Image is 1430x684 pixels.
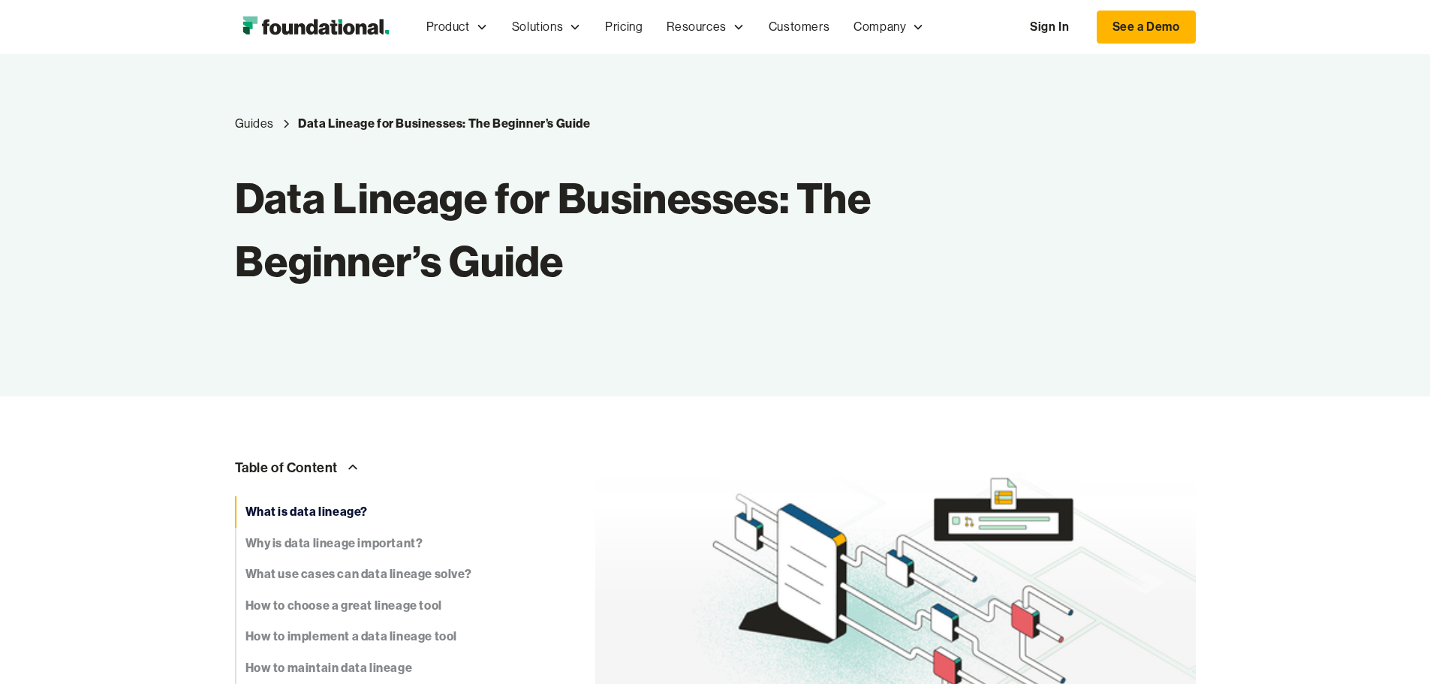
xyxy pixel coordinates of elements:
[414,2,500,52] div: Product
[298,114,590,134] a: Data Lineage for Businesses: The Beginner’s Guide
[245,565,472,584] strong: What use cases can data lineage solve?
[235,528,535,559] a: Why is data lineage important?
[235,590,535,622] a: How to choose a great lineage tool
[853,17,906,37] div: Company
[235,12,396,42] img: Foundational Logo
[667,17,726,37] div: Resources
[235,621,535,652] a: How to implement a data lineage tool
[1160,510,1430,684] div: וידג'ט של צ'אט
[245,596,442,616] strong: How to choose a great lineage tool
[235,114,275,134] a: Guides
[344,458,362,476] img: Arrow
[245,658,413,678] strong: How to maintain data lineage
[1097,11,1196,44] a: See a Demo
[593,2,655,52] a: Pricing
[1015,11,1084,43] a: Sign In
[426,17,470,37] div: Product
[757,2,841,52] a: Customers
[500,2,593,52] div: Solutions
[655,2,756,52] div: Resources
[512,17,563,37] div: Solutions
[1160,510,1430,684] iframe: Chat Widget
[245,502,369,522] strong: What is data lineage?
[235,496,535,528] a: What is data lineage?
[245,534,423,553] strong: Why is data lineage important?
[235,12,396,42] a: home
[245,627,458,646] strong: How to implement a data lineage tool
[841,2,936,52] div: Company
[235,457,339,479] div: Table of Content
[235,559,535,590] a: What use cases can data lineage solve?
[235,652,535,684] a: How to maintain data lineage
[235,167,1056,293] h1: Data Lineage for Businesses: The Beginner’s Guide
